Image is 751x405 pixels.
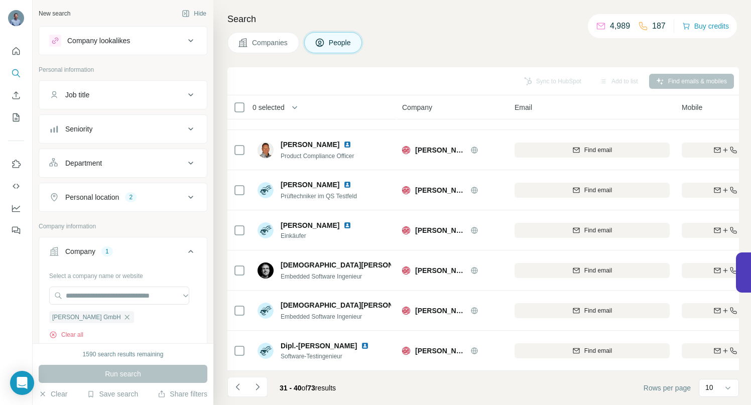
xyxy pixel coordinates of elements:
div: 2 [125,193,137,202]
span: Dipl.-[PERSON_NAME] [281,342,357,350]
button: Save search [87,389,138,399]
div: 1 [101,247,113,256]
img: Avatar [258,262,274,279]
div: Company lookalikes [67,36,130,46]
button: Use Surfe API [8,177,24,195]
img: LinkedIn logo [361,342,369,350]
p: Personal information [39,65,207,74]
img: Logo of Möhlenhoff GmbH [402,347,410,355]
button: Find email [515,183,670,198]
span: [PERSON_NAME] GmbH [415,306,465,316]
span: Einkäufer [281,231,363,240]
span: Embedded Software Ingenieur [281,273,362,280]
span: Find email [584,306,612,315]
span: Find email [584,146,612,155]
span: [PERSON_NAME] GmbH [415,225,465,235]
img: Logo of Möhlenhoff GmbH [402,186,410,194]
button: Job title [39,83,207,107]
button: Navigate to previous page [227,377,247,397]
button: Hide [175,6,213,21]
img: LinkedIn logo [343,221,351,229]
img: LinkedIn logo [343,181,351,189]
button: Dashboard [8,199,24,217]
img: Avatar [258,343,274,359]
button: Find email [515,343,670,358]
button: Quick start [8,42,24,60]
img: Avatar [258,182,274,198]
span: [PERSON_NAME] GmbH [415,346,465,356]
span: [PERSON_NAME] GmbH [415,265,465,276]
div: Seniority [65,124,92,134]
div: Personal location [65,192,119,202]
button: Company lookalikes [39,29,207,53]
span: Company [402,102,432,112]
button: My lists [8,108,24,126]
button: Seniority [39,117,207,141]
img: Avatar [258,222,274,238]
p: Company information [39,222,207,231]
p: 4,989 [610,20,630,32]
div: Company [65,246,95,256]
span: [PERSON_NAME] [281,220,339,230]
button: Clear [39,389,67,399]
button: Find email [515,143,670,158]
span: Find email [584,346,612,355]
span: [PERSON_NAME] GmbH [52,313,121,322]
span: Product Compliance Officer [281,153,354,160]
span: [PERSON_NAME] GmbH [415,145,465,155]
span: 73 [307,384,315,392]
span: [PERSON_NAME] [281,140,339,150]
button: Feedback [8,221,24,239]
span: [PERSON_NAME] [281,180,339,190]
span: Find email [584,226,612,235]
span: Rows per page [644,383,691,393]
span: Companies [252,38,289,48]
span: People [329,38,352,48]
span: [DEMOGRAPHIC_DATA][PERSON_NAME] [281,300,420,310]
span: 0 selected [253,102,285,112]
button: Clear all [49,330,83,339]
div: Department [65,158,102,168]
span: [PERSON_NAME] GmbH [415,185,465,195]
button: Personal location2 [39,185,207,209]
button: Enrich CSV [8,86,24,104]
span: Find email [584,266,612,275]
span: Email [515,102,532,112]
button: Find email [515,223,670,238]
div: Open Intercom Messenger [10,371,34,395]
span: 31 - 40 [280,384,302,392]
button: Department [39,151,207,175]
div: New search [39,9,70,18]
span: Mobile [682,102,702,112]
span: of [302,384,308,392]
button: Navigate to next page [247,377,268,397]
div: Select a company name or website [49,267,197,281]
img: Avatar [258,142,274,158]
button: Buy credits [682,19,729,33]
button: Share filters [158,389,207,399]
span: results [280,384,336,392]
button: Search [8,64,24,82]
img: LinkedIn logo [343,141,351,149]
div: Job title [65,90,89,100]
p: 10 [705,382,713,392]
button: Company1 [39,239,207,267]
span: Find email [584,186,612,195]
h4: Search [227,12,739,26]
button: Find email [515,263,670,278]
span: Software-Testingenieur [281,352,381,361]
button: Use Surfe on LinkedIn [8,155,24,173]
img: Avatar [258,303,274,319]
span: [DEMOGRAPHIC_DATA][PERSON_NAME] [281,260,420,270]
img: Logo of Möhlenhoff GmbH [402,226,410,234]
button: Find email [515,303,670,318]
span: Prüftechniker im QS Testfeld [281,193,357,200]
img: Logo of Möhlenhoff GmbH [402,266,410,275]
img: Logo of Möhlenhoff GmbH [402,146,410,154]
img: Avatar [8,10,24,26]
img: Logo of Möhlenhoff GmbH [402,307,410,315]
p: 187 [652,20,666,32]
span: Embedded Software Ingenieur [281,313,362,320]
div: 1590 search results remaining [83,350,164,359]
